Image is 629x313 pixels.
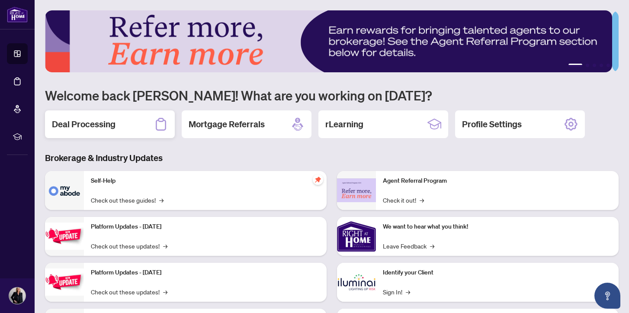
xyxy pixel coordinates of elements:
[313,174,323,185] span: pushpin
[593,64,596,67] button: 3
[163,287,167,297] span: →
[383,268,612,278] p: Identify your Client
[45,268,84,296] img: Platform Updates - July 8, 2025
[337,178,376,202] img: Agent Referral Program
[52,118,116,130] h2: Deal Processing
[91,241,167,251] a: Check out these updates!→
[383,241,434,251] a: Leave Feedback→
[45,223,84,250] img: Platform Updates - July 21, 2025
[462,118,522,130] h2: Profile Settings
[159,195,164,205] span: →
[600,64,603,67] button: 4
[568,64,582,67] button: 1
[91,268,320,278] p: Platform Updates - [DATE]
[420,195,424,205] span: →
[430,241,434,251] span: →
[586,64,589,67] button: 2
[163,241,167,251] span: →
[383,222,612,232] p: We want to hear what you think!
[7,6,28,23] img: logo
[9,287,26,304] img: Profile Icon
[189,118,265,130] h2: Mortgage Referrals
[337,263,376,302] img: Identify your Client
[91,287,167,297] a: Check out these updates!→
[607,64,610,67] button: 5
[91,222,320,232] p: Platform Updates - [DATE]
[337,217,376,256] img: We want to hear what you think!
[383,287,410,297] a: Sign In!→
[91,176,320,186] p: Self-Help
[45,152,619,164] h3: Brokerage & Industry Updates
[45,10,612,72] img: Slide 0
[325,118,363,130] h2: rLearning
[594,283,620,309] button: Open asap
[91,195,164,205] a: Check out these guides!→
[383,176,612,186] p: Agent Referral Program
[406,287,410,297] span: →
[45,171,84,210] img: Self-Help
[45,87,619,103] h1: Welcome back [PERSON_NAME]! What are you working on [DATE]?
[383,195,424,205] a: Check it out!→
